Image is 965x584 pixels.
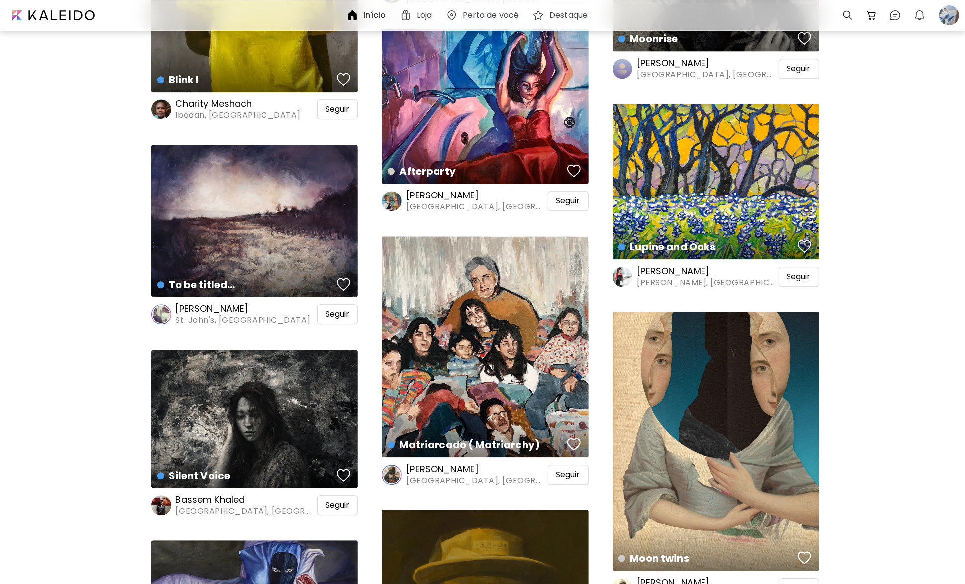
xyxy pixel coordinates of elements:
[347,9,390,21] a: Início
[363,11,386,19] h6: Início
[463,11,519,19] h6: Perto de você
[400,9,436,21] a: Loja
[866,9,877,21] img: cart
[532,9,592,21] a: Destaque
[549,11,588,19] h6: Destaque
[911,7,928,24] button: bellIcon
[417,11,432,19] h6: Loja
[889,9,901,21] img: chatIcon
[446,9,523,21] a: Perto de você
[914,9,926,21] img: bellIcon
